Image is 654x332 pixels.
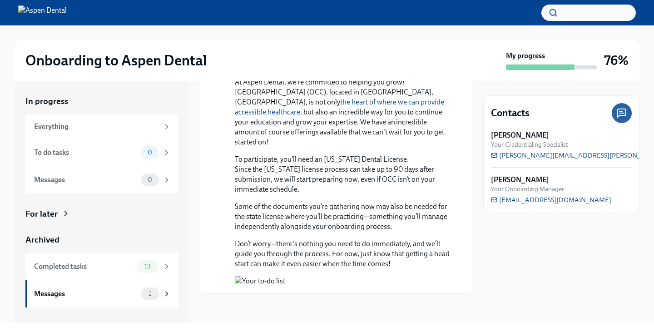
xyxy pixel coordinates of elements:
[491,175,549,185] strong: [PERSON_NAME]
[235,154,450,194] p: To participate, you’ll need an [US_STATE] Dental License. Since the [US_STATE] license process ca...
[491,195,611,204] a: [EMAIL_ADDRESS][DOMAIN_NAME]
[491,140,568,149] span: Your Credentialing Specialist
[506,51,545,61] strong: My progress
[235,77,450,147] p: At Aspen Dental, we’re committed to helping you grow! [GEOGRAPHIC_DATA] (OCC), located in [GEOGRA...
[25,208,178,220] a: For later
[18,5,67,20] img: Aspen Dental
[491,130,549,140] strong: [PERSON_NAME]
[25,166,178,193] a: Messages0
[235,202,450,232] p: Some of the documents you’re gathering now may also be needed for the state license where you’ll ...
[34,262,133,272] div: Completed tasks
[34,175,137,185] div: Messages
[34,148,137,158] div: To do tasks
[25,95,178,107] a: In progress
[139,263,156,270] span: 13
[34,289,137,299] div: Messages
[142,149,158,156] span: 0
[142,176,158,183] span: 0
[25,139,178,166] a: To do tasks0
[235,276,450,286] button: Zoom image
[25,114,178,139] a: Everything
[143,290,157,297] span: 1
[491,185,564,193] span: Your Onboarding Manager
[604,52,629,69] h3: 76%
[235,98,444,116] a: the heart of where we can provide accessible healthcare
[25,51,207,69] h2: Onboarding to Aspen Dental
[25,234,178,246] a: Archived
[491,106,530,120] h4: Contacts
[34,122,159,132] div: Everything
[25,208,58,220] div: For later
[25,253,178,280] a: Completed tasks13
[235,239,450,269] p: Don’t worry—there's nothing you need to do immediately, and we’ll guide you through the process. ...
[25,280,178,307] a: Messages1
